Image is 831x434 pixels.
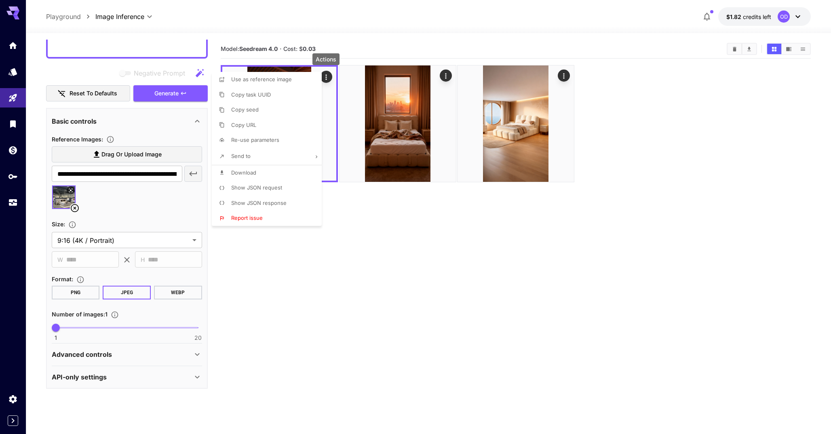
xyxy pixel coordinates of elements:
[231,184,282,191] span: Show JSON request
[231,91,271,98] span: Copy task UUID
[231,106,259,113] span: Copy seed
[231,169,256,176] span: Download
[231,137,279,143] span: Re-use parameters
[312,53,340,65] div: Actions
[231,76,292,82] span: Use as reference image
[231,122,256,128] span: Copy URL
[231,200,287,206] span: Show JSON response
[231,215,263,221] span: Report issue
[231,153,251,159] span: Send to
